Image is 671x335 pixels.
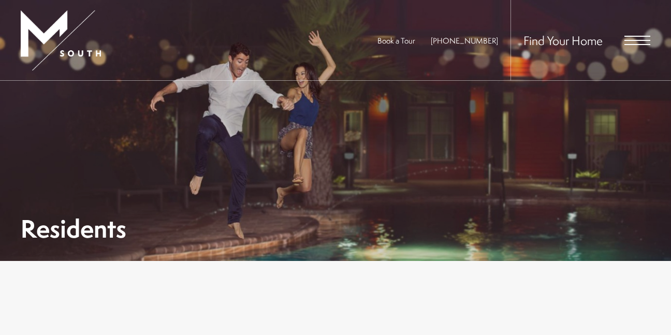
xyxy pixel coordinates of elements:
[431,35,498,46] span: [PHONE_NUMBER]
[624,36,650,45] button: Open Menu
[21,10,101,70] img: MSouth
[523,32,603,49] a: Find Your Home
[21,217,126,240] h1: Residents
[431,35,498,46] a: Call Us at 813-570-8014
[377,35,415,46] a: Book a Tour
